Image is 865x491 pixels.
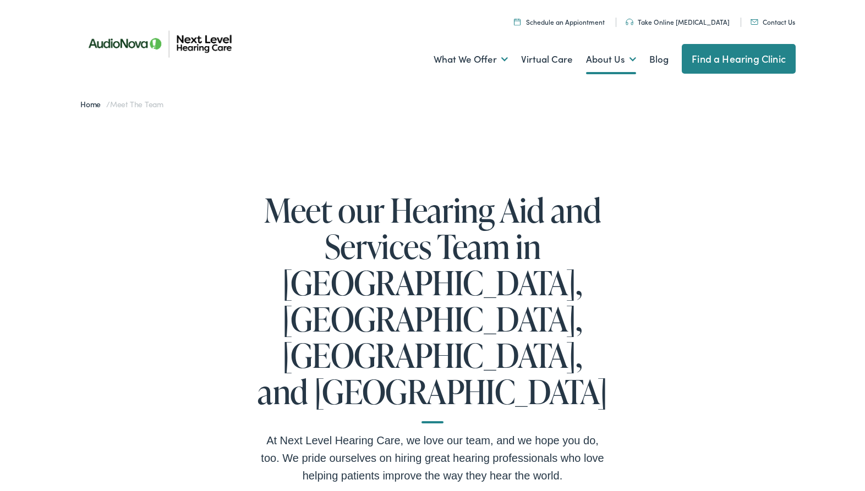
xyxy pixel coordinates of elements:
a: What We Offer [434,39,508,80]
a: Schedule an Appiontment [514,17,605,26]
img: An icon symbolizing headphones, colored in teal, suggests audio-related services or features. [626,19,633,25]
a: Find a Hearing Clinic [682,44,796,74]
a: Blog [649,39,669,80]
a: Contact Us [751,17,795,26]
img: Calendar icon representing the ability to schedule a hearing test or hearing aid appointment at N... [514,18,521,25]
h1: Meet our Hearing Aid and Services Team in [GEOGRAPHIC_DATA], [GEOGRAPHIC_DATA], [GEOGRAPHIC_DATA]... [256,192,609,423]
img: An icon representing mail communication is presented in a unique teal color. [751,19,758,25]
a: Virtual Care [521,39,573,80]
a: Take Online [MEDICAL_DATA] [626,17,730,26]
span: / [80,98,163,109]
div: At Next Level Hearing Care, we love our team, and we hope you do, too. We pride ourselves on hiri... [256,432,609,484]
span: Meet the Team [110,98,163,109]
a: Home [80,98,106,109]
a: About Us [586,39,636,80]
